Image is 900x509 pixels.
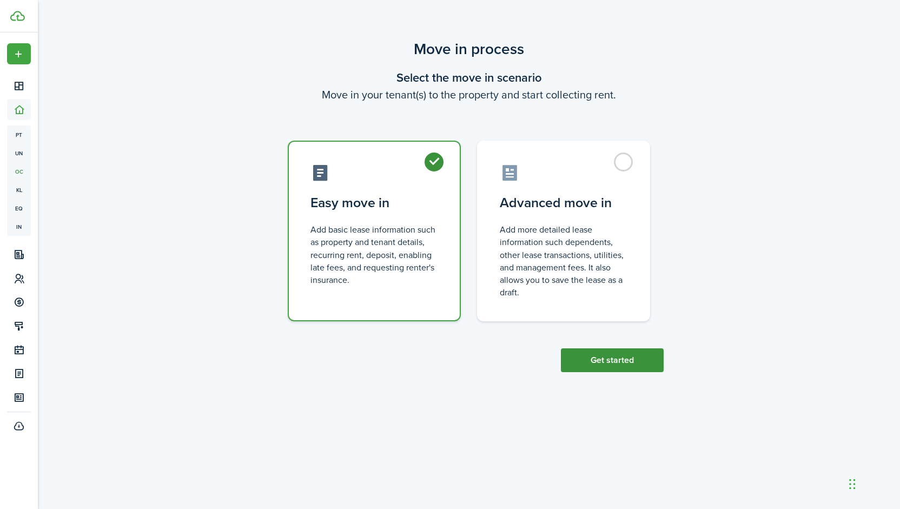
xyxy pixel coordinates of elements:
wizard-step-header-title: Select the move in scenario [274,69,664,87]
control-radio-card-description: Add basic lease information such as property and tenant details, recurring rent, deposit, enablin... [310,223,438,286]
a: in [7,217,31,236]
wizard-step-header-description: Move in your tenant(s) to the property and start collecting rent. [274,87,664,103]
scenario-title: Move in process [274,38,664,61]
control-radio-card-description: Add more detailed lease information such dependents, other lease transactions, utilities, and man... [500,223,627,299]
a: un [7,144,31,162]
control-radio-card-title: Advanced move in [500,193,627,213]
button: Open menu [7,43,31,64]
a: oc [7,162,31,181]
a: eq [7,199,31,217]
button: Get started [561,348,664,372]
div: Drag [849,468,856,500]
control-radio-card-title: Easy move in [310,193,438,213]
a: kl [7,181,31,199]
iframe: Chat Widget [846,457,900,509]
a: pt [7,125,31,144]
img: TenantCloud [10,11,25,21]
